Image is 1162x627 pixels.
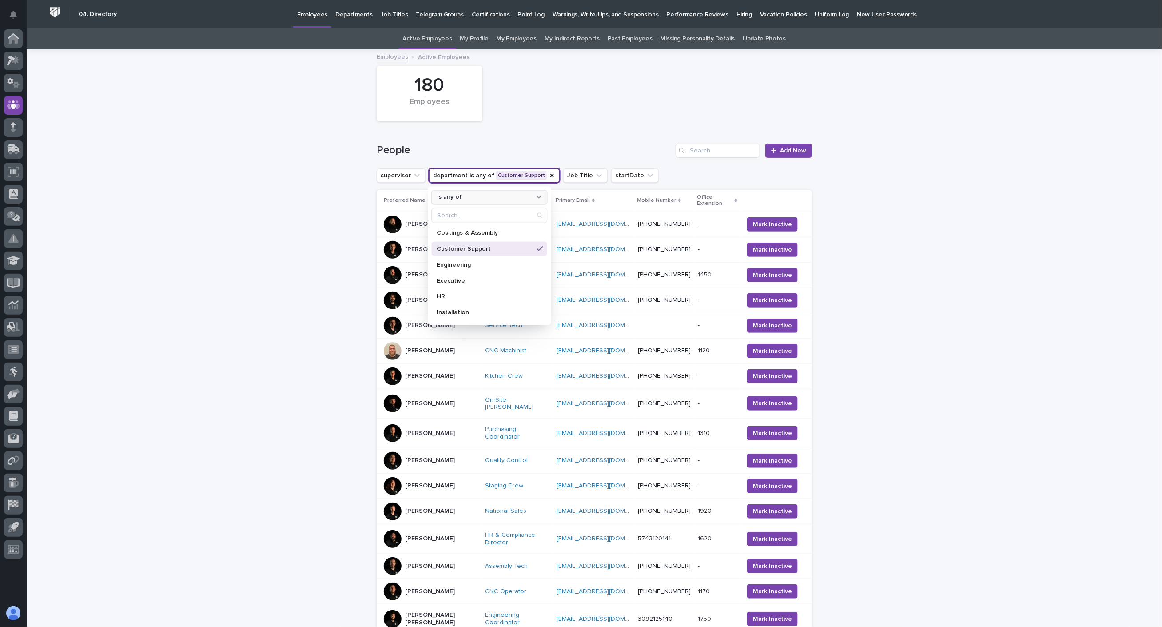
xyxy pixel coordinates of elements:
a: On-Site [PERSON_NAME] [485,396,549,411]
p: Office Extension [697,192,732,209]
a: [EMAIL_ADDRESS][DOMAIN_NAME] [557,457,657,463]
button: department [429,168,560,183]
p: Executive [437,277,533,284]
a: [EMAIL_ADDRESS][DOMAIN_NAME] [557,588,657,595]
p: [PERSON_NAME] [405,563,455,570]
p: Engineering [437,261,533,268]
a: My Profile [460,28,489,49]
tr: [PERSON_NAME]Kitchen Crew [EMAIL_ADDRESS][DOMAIN_NAME] [PHONE_NUMBER]-- Mark Inactive [377,363,812,389]
div: Search [432,208,548,223]
span: Mark Inactive [753,456,792,465]
p: 1750 [698,614,713,623]
a: [EMAIL_ADDRESS][DOMAIN_NAME] [557,563,657,569]
a: [PHONE_NUMBER] [638,246,691,252]
p: [PERSON_NAME] [405,220,455,228]
a: Purchasing Coordinator [485,426,549,441]
a: [PHONE_NUMBER] [638,221,691,227]
p: - [698,480,701,490]
tr: [PERSON_NAME]Director of Production [EMAIL_ADDRESS][DOMAIN_NAME] [PHONE_NUMBER]14501450 Mark Inac... [377,262,812,288]
p: [PERSON_NAME] [PERSON_NAME] [405,611,478,627]
a: Quality Control [485,457,528,464]
button: Mark Inactive [747,426,798,440]
a: [PHONE_NUMBER] [638,508,691,514]
div: Employees [392,97,467,116]
a: CNC Operator [485,588,526,595]
span: Mark Inactive [753,615,792,623]
a: Staging Crew [485,482,523,490]
button: Mark Inactive [747,396,798,411]
a: National Sales [485,507,526,515]
a: Assembly Tech [485,563,528,570]
tr: [PERSON_NAME]Shop Crew [EMAIL_ADDRESS][DOMAIN_NAME] [PHONE_NUMBER]-- Mark Inactive [377,212,812,237]
a: My Indirect Reports [545,28,600,49]
p: [PERSON_NAME] [405,457,455,464]
img: Workspace Logo [47,4,63,20]
p: Mobile Number [637,196,676,205]
span: Mark Inactive [753,399,792,408]
p: [PERSON_NAME] [405,271,455,279]
p: is any of [438,193,462,201]
input: Search [432,208,547,222]
a: Update Photos [743,28,786,49]
span: Mark Inactive [753,296,792,305]
a: Kitchen Crew [485,372,523,380]
tr: [PERSON_NAME]Purchasing Coordinator [EMAIL_ADDRESS][DOMAIN_NAME] [PHONE_NUMBER]13101310 Mark Inac... [377,419,812,448]
button: Job Title [563,168,608,183]
span: Mark Inactive [753,347,792,355]
h1: People [377,144,672,157]
span: Mark Inactive [753,220,792,229]
p: 1450 [698,269,713,279]
span: Mark Inactive [753,587,792,596]
a: [EMAIL_ADDRESS][DOMAIN_NAME] [557,508,657,514]
p: Customer Support [437,245,533,252]
a: [EMAIL_ADDRESS][DOMAIN_NAME] [557,272,657,278]
a: [PHONE_NUMBER] [638,297,691,303]
p: Coatings & Assembly [437,229,533,236]
a: CNC Machinist [485,347,526,355]
tr: [PERSON_NAME]CNC Machinist [EMAIL_ADDRESS][DOMAIN_NAME] [PHONE_NUMBER]11201120 Mark Inactive [377,338,812,363]
p: [PERSON_NAME] [405,246,455,253]
a: [PHONE_NUMBER] [638,400,691,407]
button: Mark Inactive [747,454,798,468]
p: Primary Email [556,196,590,205]
button: supervisor [377,168,426,183]
p: - [698,371,701,380]
button: Mark Inactive [747,293,798,308]
p: 1620 [698,533,713,543]
a: Active Employees [403,28,452,49]
a: [PHONE_NUMBER] [638,563,691,569]
a: [EMAIL_ADDRESS][DOMAIN_NAME] [557,483,657,489]
div: 180 [392,74,467,96]
p: [PERSON_NAME] [405,482,455,490]
a: [PHONE_NUMBER] [638,457,691,463]
span: Add New [780,148,806,154]
p: [PERSON_NAME] [405,430,455,437]
a: [EMAIL_ADDRESS][DOMAIN_NAME] [557,221,657,227]
a: Engineering Coordinator [485,611,549,627]
a: [PHONE_NUMBER] [638,483,691,489]
p: [PERSON_NAME] [405,372,455,380]
a: [EMAIL_ADDRESS][DOMAIN_NAME] [557,246,657,252]
a: [EMAIL_ADDRESS][DOMAIN_NAME] [557,430,657,436]
tr: [PERSON_NAME]CNC Operator [EMAIL_ADDRESS][DOMAIN_NAME] [PHONE_NUMBER]11701170 Mark Inactive [377,579,812,604]
p: HR [437,293,533,300]
a: [EMAIL_ADDRESS][DOMAIN_NAME] [557,322,657,328]
span: Mark Inactive [753,535,792,543]
button: Mark Inactive [747,479,798,493]
p: Preferred Name [384,196,426,205]
tr: [PERSON_NAME]Service Tech [EMAIL_ADDRESS][DOMAIN_NAME] -- Mark Inactive [377,313,812,338]
a: [PHONE_NUMBER] [638,588,691,595]
p: 1310 [698,428,712,437]
p: - [698,398,701,407]
p: [PERSON_NAME] [405,322,455,329]
a: Missing Personality Details [661,28,735,49]
button: Mark Inactive [747,532,798,546]
p: 1920 [698,506,713,515]
span: Mark Inactive [753,482,792,491]
a: [EMAIL_ADDRESS][DOMAIN_NAME] [557,347,657,354]
button: Mark Inactive [747,268,798,282]
a: Service Tech [485,322,522,329]
tr: [PERSON_NAME]Shop Crew [EMAIL_ADDRESS][DOMAIN_NAME] [PHONE_NUMBER]-- Mark Inactive [377,288,812,313]
div: Search [676,144,760,158]
p: 1170 [698,586,712,595]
